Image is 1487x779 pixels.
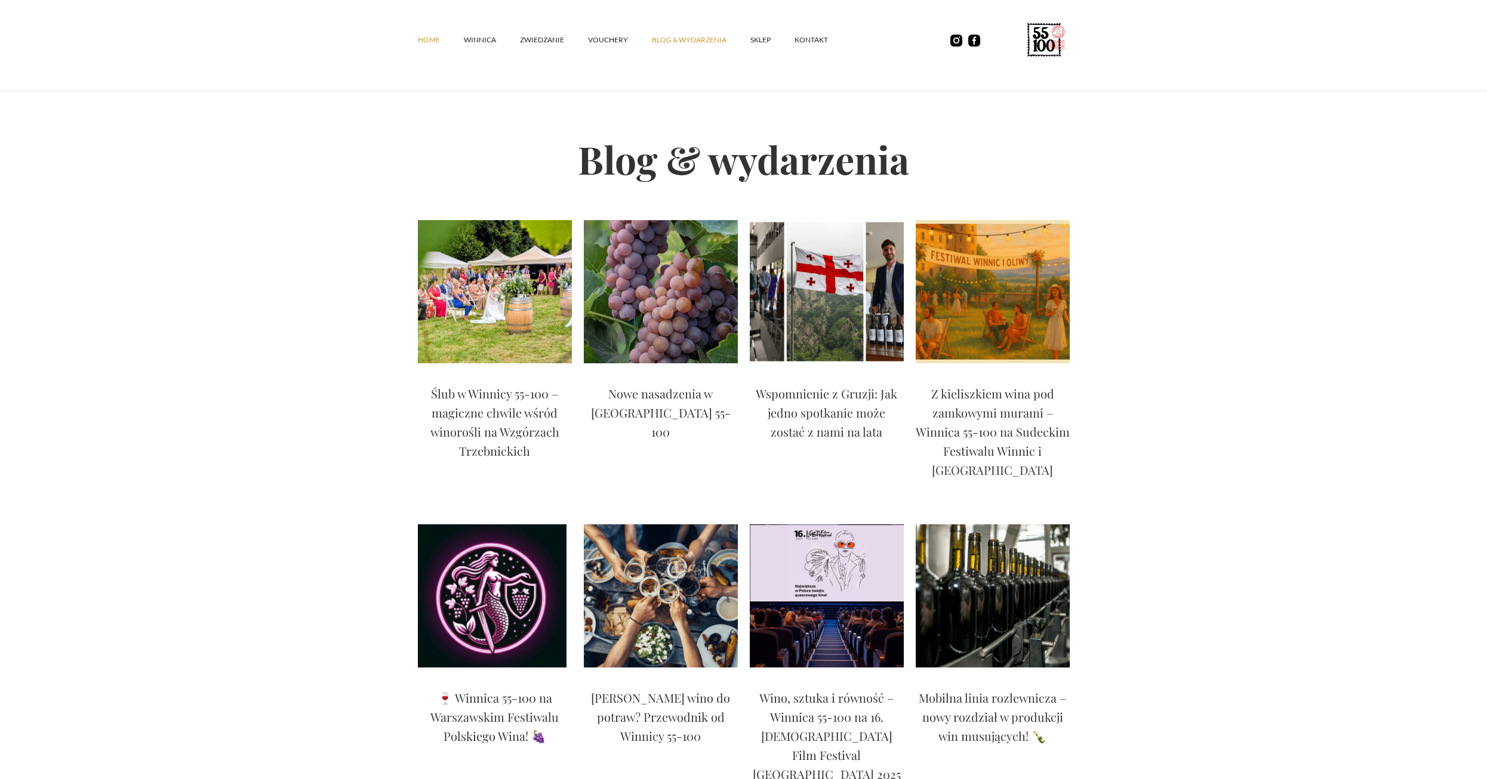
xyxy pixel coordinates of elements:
[916,688,1070,746] p: Mobilna linia rozlewnicza – nowy rozdział w produkcji win musujących! 🍾
[418,688,572,746] p: 🍷 Winnica 55-100 na Warszawskim Festiwalu Polskiego Wina! 🍇
[750,384,904,441] p: Wspomnienie z Gruzji: Jak jedno spotkanie może zostać z nami na lata
[584,688,738,752] a: [PERSON_NAME] wino do potraw? Przewodnik od Winnicy 55-100
[418,688,572,752] a: 🍷 Winnica 55-100 na Warszawskim Festiwalu Polskiego Wina! 🍇
[584,688,738,746] p: [PERSON_NAME] wino do potraw? Przewodnik od Winnicy 55-100
[464,22,520,58] a: winnica
[652,22,750,58] a: Blog & Wydarzenia
[795,22,852,58] a: kontakt
[584,384,738,441] p: Nowe nasadzenia w [GEOGRAPHIC_DATA] 55-100
[588,22,652,58] a: vouchery
[916,384,1070,486] a: Z kieliszkiem wina pod zamkowymi murami – Winnica 55-100 na Sudeckim Festiwalu Winnic i [GEOGRAPH...
[750,22,795,58] a: SKLEP
[584,384,738,447] a: Nowe nasadzenia w [GEOGRAPHIC_DATA] 55-100
[418,384,572,460] p: Ślub w Winnicy 55-100 – magiczne chwile wśród winorośli na Wzgórzach Trzebnickich
[418,22,464,58] a: Home
[916,384,1070,480] p: Z kieliszkiem wina pod zamkowymi murami – Winnica 55-100 na Sudeckim Festiwalu Winnic i [GEOGRAPH...
[520,22,588,58] a: ZWIEDZANIE
[916,688,1070,752] a: Mobilna linia rozlewnicza – nowy rozdział w produkcji win musujących! 🍾
[750,384,904,447] a: Wspomnienie z Gruzji: Jak jedno spotkanie może zostać z nami na lata
[418,384,572,466] a: Ślub w Winnicy 55-100 – magiczne chwile wśród winorośli na Wzgórzach Trzebnickich
[418,98,1070,220] h2: Blog & wydarzenia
